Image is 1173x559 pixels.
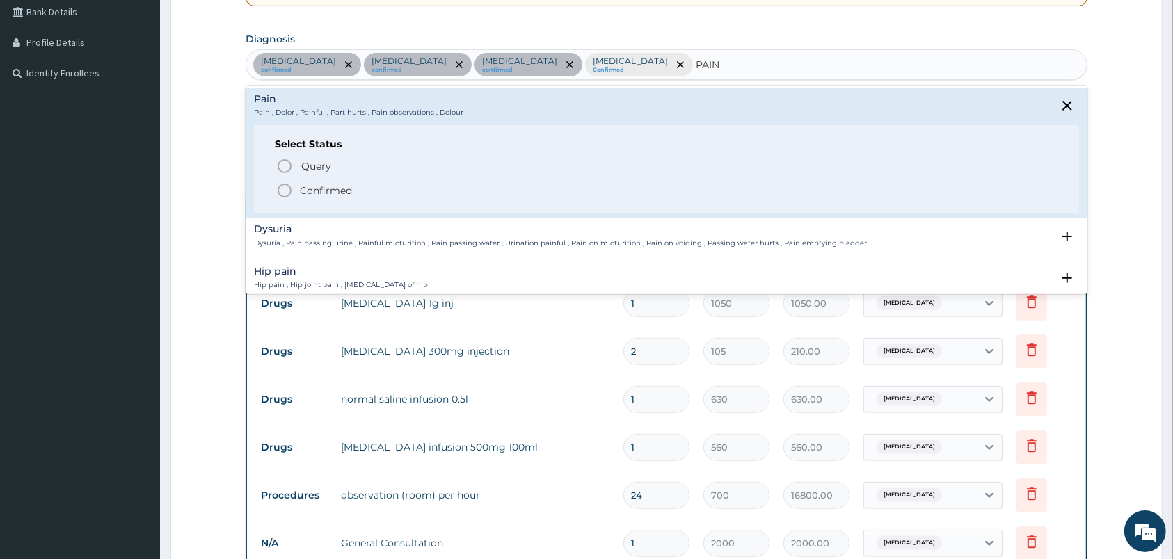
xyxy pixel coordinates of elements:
[334,289,616,317] td: [MEDICAL_DATA] 1g inj
[275,139,1058,149] h6: Select Status
[254,94,463,104] h4: Pain
[877,344,942,358] span: [MEDICAL_DATA]
[342,58,355,71] span: remove selection option
[254,266,428,277] h4: Hip pain
[334,385,616,413] td: normal saline infusion 0.5l
[261,67,336,74] small: confirmed
[482,56,557,67] p: [MEDICAL_DATA]
[877,440,942,454] span: [MEDICAL_DATA]
[254,280,428,290] p: Hip pain , Hip joint pain , [MEDICAL_DATA] of hip
[1059,97,1076,114] i: close select status
[482,67,557,74] small: confirmed
[254,530,334,556] td: N/A
[81,175,192,316] span: We're online!
[261,56,336,67] p: [MEDICAL_DATA]
[26,70,56,104] img: d_794563401_company_1708531726252_794563401
[254,483,334,508] td: Procedures
[453,58,465,71] span: remove selection option
[334,481,616,509] td: observation (room) per hour
[1059,270,1076,286] i: open select status
[254,387,334,412] td: Drugs
[254,291,334,316] td: Drugs
[276,158,293,175] i: status option query
[301,159,331,173] span: Query
[254,108,463,118] p: Pain , Dolor , Painful , Part hurts , Pain observations , Dolour
[877,488,942,502] span: [MEDICAL_DATA]
[593,67,668,74] small: Confirmed
[1059,228,1076,245] i: open select status
[276,182,293,199] i: status option filled
[334,337,616,365] td: [MEDICAL_DATA] 300mg injection
[564,58,576,71] span: remove selection option
[674,58,687,71] span: remove selection option
[877,296,942,310] span: [MEDICAL_DATA]
[877,392,942,406] span: [MEDICAL_DATA]
[254,339,334,364] td: Drugs
[7,380,265,428] textarea: Type your message and hit 'Enter'
[254,238,867,248] p: Dysuria , Pain passing urine , Painful micturition , Pain passing water , Urination painful , Pai...
[372,67,447,74] small: confirmed
[254,435,334,460] td: Drugs
[72,78,234,96] div: Chat with us now
[334,433,616,461] td: [MEDICAL_DATA] infusion 500mg 100ml
[334,529,616,557] td: General Consultation
[877,536,942,550] span: [MEDICAL_DATA]
[246,32,295,46] label: Diagnosis
[228,7,262,40] div: Minimize live chat window
[372,56,447,67] p: [MEDICAL_DATA]
[300,184,352,197] p: Confirmed
[254,224,867,234] h4: Dysuria
[593,56,668,67] p: [MEDICAL_DATA]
